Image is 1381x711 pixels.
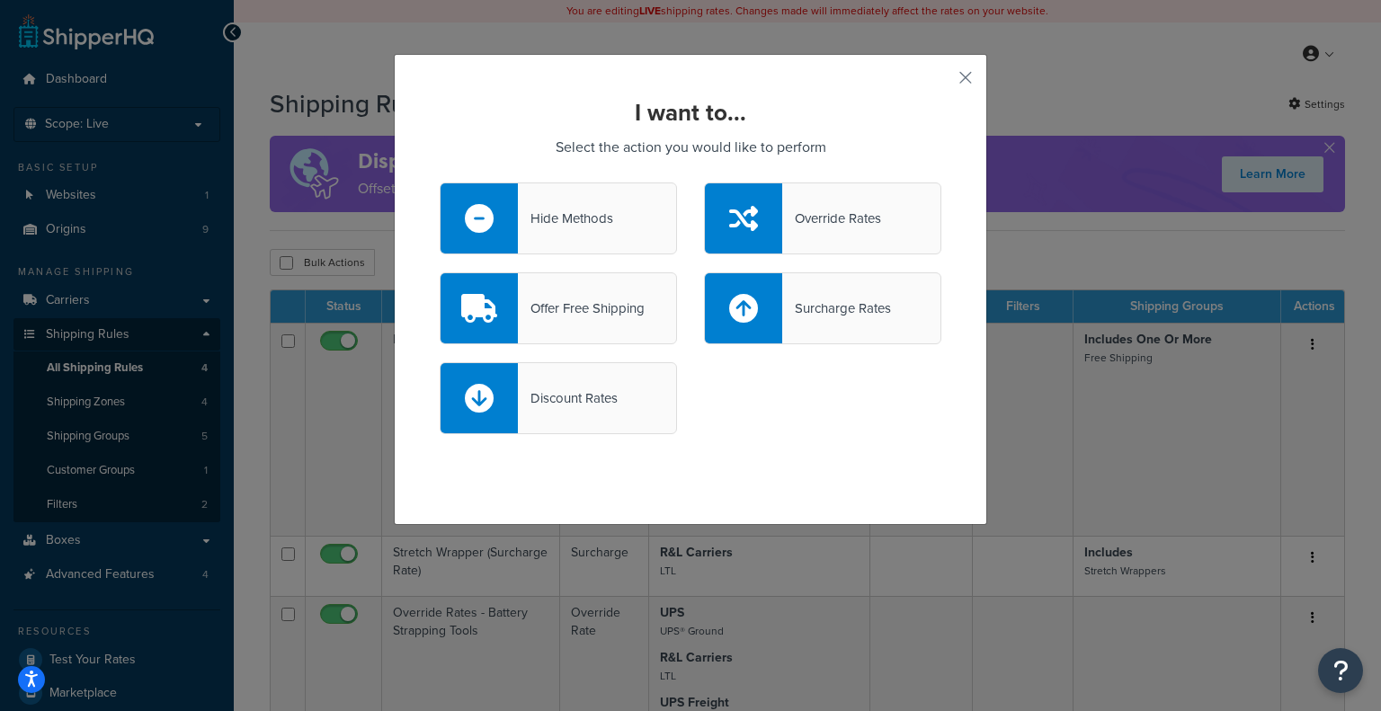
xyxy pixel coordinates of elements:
button: Open Resource Center [1318,648,1363,693]
div: Surcharge Rates [782,296,891,321]
strong: I want to... [635,95,746,129]
div: Hide Methods [518,206,613,231]
p: Select the action you would like to perform [440,135,941,160]
div: Offer Free Shipping [518,296,645,321]
div: Discount Rates [518,386,618,411]
div: Override Rates [782,206,881,231]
